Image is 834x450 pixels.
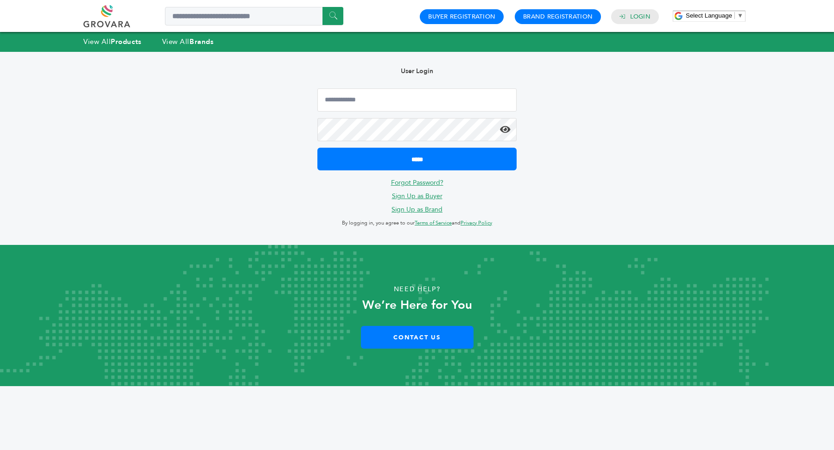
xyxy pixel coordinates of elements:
[162,37,214,46] a: View AllBrands
[83,37,142,46] a: View AllProducts
[737,12,743,19] span: ▼
[362,297,472,313] strong: We’re Here for You
[428,12,495,21] a: Buyer Registration
[523,12,593,21] a: Brand Registration
[392,192,442,200] a: Sign Up as Buyer
[630,12,651,21] a: Login
[392,205,442,214] a: Sign Up as Brand
[734,12,735,19] span: ​
[190,37,214,46] strong: Brands
[461,219,492,226] a: Privacy Policy
[686,12,743,19] a: Select Language​
[391,178,443,187] a: Forgot Password?
[317,218,517,229] p: By logging in, you agree to our and
[401,67,433,75] b: User Login
[686,12,732,19] span: Select Language
[42,282,792,296] p: Need Help?
[317,118,517,141] input: Password
[317,88,517,112] input: Email Address
[111,37,141,46] strong: Products
[361,326,474,349] a: Contact Us
[165,7,343,25] input: Search a product or brand...
[415,219,452,226] a: Terms of Service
